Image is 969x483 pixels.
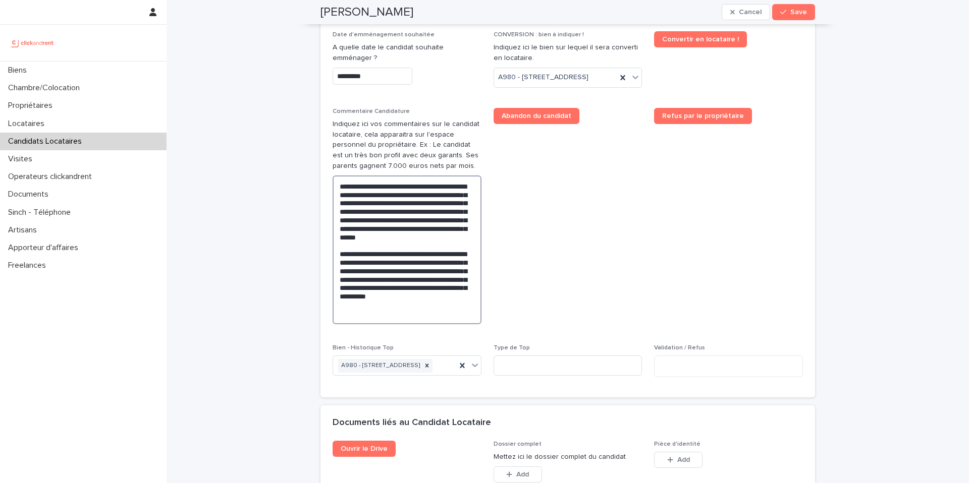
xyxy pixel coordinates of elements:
[662,36,739,43] span: Convertir en locataire !
[494,108,579,124] a: Abandon du candidat
[722,4,770,20] button: Cancel
[494,452,642,462] p: Mettez ici le dossier complet du candidat
[494,42,642,64] p: Indiquez ici le bien sur lequel il sera converti en locataire.
[4,261,54,270] p: Freelances
[772,4,815,20] button: Save
[654,345,705,351] span: Validation / Refus
[338,359,421,373] div: A980 - [STREET_ADDRESS]
[516,471,529,478] span: Add
[320,5,413,20] h2: [PERSON_NAME]
[494,32,584,38] span: CONVERSION : bien à indiquer !
[494,466,542,482] button: Add
[4,225,45,235] p: Artisans
[333,417,491,429] h2: Documents liés au Candidat Locataire
[4,137,90,146] p: Candidats Locataires
[498,72,588,83] span: A980 - [STREET_ADDRESS]
[4,190,57,199] p: Documents
[654,31,747,47] a: Convertir en locataire !
[4,172,100,182] p: Operateurs clickandrent
[4,101,61,110] p: Propriétaires
[494,441,542,447] span: Dossier complet
[333,108,410,114] span: Commentaire Candidature
[8,33,57,53] img: UCB0brd3T0yccxBKYDjQ
[502,112,571,119] span: Abandon du candidat
[4,119,52,129] p: Locataires
[4,154,40,164] p: Visites
[654,452,703,468] button: Add
[333,32,435,38] span: Date d'emménagement souhaitée
[333,345,394,351] span: Bien - Historique Top
[333,119,481,171] p: Indiquez ici vos commentaires sur le candidat locataire, cela apparaitra sur l'espace personnel d...
[4,208,79,217] p: Sinch - Téléphone
[790,9,807,16] span: Save
[4,83,88,93] p: Chambre/Colocation
[4,243,86,253] p: Apporteur d'affaires
[333,42,481,64] p: A quelle date le candidat souhaite emménager ?
[654,108,752,124] a: Refus par le propriétaire
[654,441,701,447] span: Pièce d'identité
[341,445,388,452] span: Ouvrir le Drive
[739,9,762,16] span: Cancel
[333,441,396,457] a: Ouvrir le Drive
[4,66,35,75] p: Biens
[677,456,690,463] span: Add
[494,345,530,351] span: Type de Top
[662,112,744,119] span: Refus par le propriétaire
